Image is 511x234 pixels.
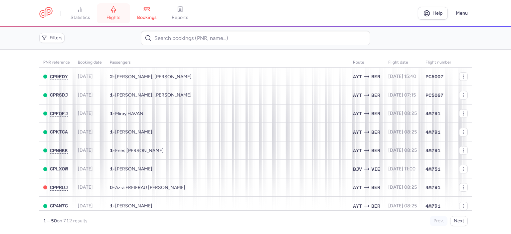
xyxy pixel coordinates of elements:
a: reports [163,6,197,21]
span: • [110,92,192,98]
span: CPKTCA [50,129,68,134]
span: • [110,74,192,80]
span: 1 [110,166,113,171]
span: Enes Halil OEZER [115,148,164,153]
a: bookings [130,6,163,21]
span: BER [371,202,380,210]
span: statistics [71,15,90,21]
span: AYT [353,184,362,191]
span: 1 [110,111,113,116]
span: bookings [137,15,157,21]
span: [DATE] [78,111,93,116]
span: AYT [353,92,362,99]
span: Filters [50,35,63,41]
span: [DATE] [78,166,93,172]
span: on 712 results [57,218,87,224]
a: flights [97,6,130,21]
span: AYT [353,110,362,117]
span: • [110,148,164,153]
span: 1 [110,148,113,153]
th: PNR reference [39,58,74,68]
span: [DATE] 08:25 [388,203,417,209]
span: 4M791 [426,110,440,117]
span: BER [371,73,380,80]
span: [DATE] 08:25 [388,147,417,153]
span: reports [172,15,188,21]
span: [DATE] 11:00 [388,166,416,172]
span: 0 [110,185,113,190]
span: 1 [110,203,113,208]
span: BJV [353,165,362,173]
a: Help [418,7,448,20]
span: 1 [110,129,113,134]
span: • [110,185,185,190]
strong: 1 – 50 [43,218,57,224]
th: Booking date [74,58,106,68]
th: flight date [384,58,422,68]
button: Prev. [430,216,447,226]
span: BER [371,184,380,191]
span: 4M791 [426,203,440,209]
span: [DATE] 08:25 [388,184,417,190]
span: [DATE] [78,74,93,79]
span: [DATE] [78,92,93,98]
span: 1 [110,92,113,98]
button: CPNHKK [50,148,68,153]
a: statistics [64,6,97,21]
span: [DATE] 08:25 [388,129,417,135]
button: CP4N7C [50,203,68,209]
span: CPFQFJ [50,111,68,116]
span: Mazlum DEMIR [115,166,152,172]
span: Tatjana BECK, Ilyas BECK [115,92,192,98]
button: Menu [452,7,472,20]
span: CP4N7C [50,203,68,208]
button: CPPRUJ [50,185,68,190]
span: 4M791 [426,129,440,135]
span: flights [106,15,120,21]
span: [DATE] 15:40 [388,74,416,79]
span: BER [371,128,380,136]
span: • [110,129,152,135]
button: CPLXOW [50,166,68,172]
span: Miray HAVAN [115,111,143,117]
span: [DATE] [78,203,93,209]
span: Azra FREIFRAU VON HERMAN [115,185,185,190]
span: [DATE] [78,129,93,135]
span: 4M791 [426,147,440,154]
span: [DATE] 08:25 [388,111,417,116]
span: BER [371,110,380,117]
span: CPLXOW [50,166,68,171]
span: [DATE] 07:15 [388,92,416,98]
span: Daniel GOLOS [115,203,152,209]
span: • [110,203,152,209]
span: Batuhan KARADENIZ, Aleyna KARADENIZ [115,74,192,80]
span: BER [371,147,380,154]
button: CP9FDY [50,74,68,80]
input: Search bookings (PNR, name...) [141,31,370,45]
button: Next [450,216,468,226]
th: Passengers [106,58,349,68]
span: VIE [371,165,380,173]
span: AYT [353,147,362,154]
span: PC5007 [426,73,443,80]
span: AYT [353,73,362,80]
a: CitizenPlane red outlined logo [39,7,53,19]
button: Filters [39,33,65,43]
span: CP9FDY [50,74,68,79]
span: Julia WEBER [115,129,152,135]
span: [DATE] [78,184,93,190]
span: BER [371,92,380,99]
span: AYT [353,202,362,210]
span: • [110,166,152,172]
span: [DATE] [78,147,93,153]
button: CPFQFJ [50,111,68,117]
span: • [110,111,143,117]
button: CPRSDJ [50,92,68,98]
th: Flight number [422,58,455,68]
span: PC5067 [426,92,443,99]
span: 4M751 [426,166,440,172]
button: CPKTCA [50,129,68,135]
